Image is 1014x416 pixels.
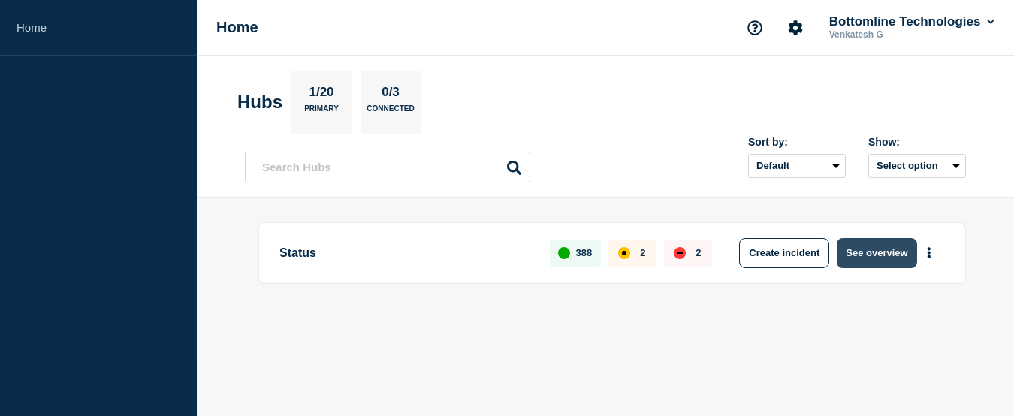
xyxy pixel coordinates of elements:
button: Support [739,12,771,44]
p: 388 [576,247,593,258]
button: See overview [837,238,916,268]
button: Select option [868,154,966,178]
input: Search Hubs [245,152,530,182]
div: Sort by: [748,136,846,148]
button: Bottomline Technologies [826,14,997,29]
p: 2 [696,247,701,258]
p: 1/20 [303,85,340,104]
p: 0/3 [376,85,406,104]
div: Show: [868,136,966,148]
p: Status [279,238,533,268]
div: affected [618,247,630,259]
button: Account settings [780,12,811,44]
button: More actions [919,239,939,267]
p: Primary [304,104,339,120]
h1: Home [216,19,258,36]
p: Connected [367,104,414,120]
p: Venkatesh G [826,29,982,40]
button: Create incident [739,238,829,268]
p: 2 [640,247,645,258]
div: up [558,247,570,259]
select: Sort by [748,154,846,178]
h2: Hubs [237,92,282,113]
div: down [674,247,686,259]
